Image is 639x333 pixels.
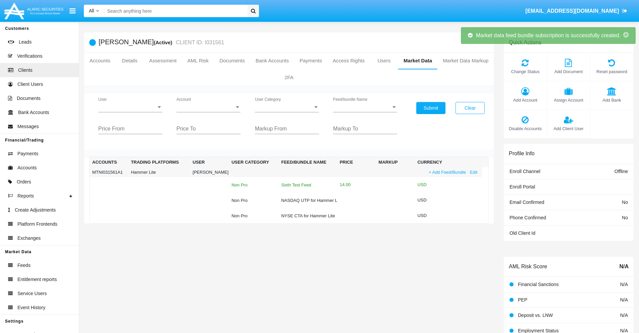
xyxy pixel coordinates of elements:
span: Old Client Id [510,230,535,236]
div: USD [417,180,451,190]
span: Entitlement reports [17,276,57,283]
span: Client Users [17,81,43,88]
h6: AML Risk Score [509,263,547,270]
div: Sixth Test Feed [281,183,334,187]
div: USD [417,195,451,205]
a: AML Risk [182,53,214,69]
div: Hammer Lite [131,170,187,174]
span: Financial Sanctions [518,282,558,287]
span: Deposit vs. LNW [518,313,553,318]
span: Add Document [550,68,587,75]
span: User Category [255,104,313,110]
a: All [84,7,104,14]
a: 2FA [84,69,494,86]
span: Change Status [507,68,543,75]
span: Reports [17,192,34,200]
div: 14.00 [340,180,373,190]
div: MTNI031561A1 [92,170,125,174]
a: + Add Feed/Bundle [427,169,468,176]
a: Market Data Markup [437,53,494,69]
span: Accounts [17,164,37,171]
td: Non Pro [229,177,278,192]
span: Verifications [17,53,42,60]
span: Reset password [594,68,630,75]
a: Accounts [84,53,116,69]
span: Bank Accounts [18,109,49,116]
span: Leads [19,39,32,46]
th: Trading Platforms [128,157,190,167]
span: Enroll Portal [510,184,535,189]
span: N/A [619,263,629,271]
span: Account [176,104,234,110]
span: Add Account [507,97,543,103]
div: (Active) [154,39,174,46]
span: N/A [620,297,628,302]
th: Price [337,157,376,167]
span: Documents [17,95,41,102]
a: Assessment [144,53,182,69]
span: Create Adjustments [15,207,56,214]
div: [PERSON_NAME] [193,170,226,174]
span: Add Bank [594,97,630,103]
span: Payments [17,150,38,157]
a: Market Data [398,53,437,69]
input: Search [104,5,245,17]
a: Access Rights [327,53,370,69]
td: Non Pro [229,192,278,208]
span: N/A [620,313,628,318]
button: Submit [416,102,445,114]
span: Platform Frontends [17,221,57,228]
span: Event History [17,304,45,311]
a: Payments [294,53,327,69]
span: PEP [518,297,527,302]
div: NYSE CTA for Hammer Lite [281,214,334,218]
span: Offline [615,169,628,174]
span: Messages [17,123,39,130]
th: Accounts [90,157,128,167]
a: Documents [214,53,250,69]
span: Feeds [17,262,31,269]
th: User Category [229,157,278,167]
span: Clients [18,67,33,74]
span: No [622,200,628,205]
th: Markup [376,157,415,167]
span: N/A [620,282,628,287]
span: Add Client User [550,125,587,132]
td: Non Pro [229,208,278,224]
span: Orders [17,178,31,185]
a: Edit [468,169,479,176]
th: User [190,157,229,167]
div: NASDAQ UTP for Hammer Lite [281,198,334,203]
a: Details [116,53,144,69]
span: Feed/bundle Name [333,104,391,110]
span: User [98,104,156,110]
a: [EMAIL_ADDRESS][DOMAIN_NAME] [522,2,631,20]
span: Phone Confirmed [510,215,546,220]
span: All [89,8,94,13]
span: [EMAIL_ADDRESS][DOMAIN_NAME] [525,8,619,14]
h5: [PERSON_NAME] [99,39,224,46]
th: Feed/Bundle Name [278,157,337,167]
small: CLIENT ID: I031561 [174,40,224,45]
th: Currency [415,157,482,167]
span: Assign Account [550,97,587,103]
h6: Profile Info [509,150,534,157]
span: Email Confirmed [510,200,544,205]
span: No [622,215,628,220]
span: Exchanges [17,235,41,242]
span: Disable Accounts [507,125,543,132]
span: Service Users [17,290,47,297]
a: Users [370,53,398,69]
img: Logo image [3,1,64,21]
span: Market data feed bundle subscription is successfully created. [476,33,621,38]
a: Bank Accounts [250,53,294,69]
span: Enroll Channel [510,169,540,174]
button: Clear [456,102,485,114]
div: USD [417,211,451,221]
